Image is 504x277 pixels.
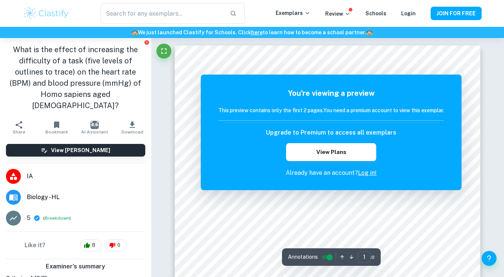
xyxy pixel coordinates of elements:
button: Bookmark [38,117,75,138]
button: Breakdown [45,215,69,221]
img: Clastify logo [23,6,70,21]
span: Download [121,129,143,135]
h6: We just launched Clastify for Schools. Click to learn how to become a school partner. [1,28,503,37]
h1: What is the effect of increasing the difficulty of a task (five levels of outlines to trace) on t... [6,44,145,111]
span: Share [13,129,25,135]
h6: Like it? [25,241,45,250]
span: Biology - HL [27,193,145,202]
p: Exemplars [276,9,310,17]
span: AI Assistant [81,129,108,135]
p: 5 [27,214,31,223]
h6: Upgrade to Premium to access all exemplars [266,128,396,137]
button: View Plans [286,143,376,161]
button: View [PERSON_NAME] [6,144,145,157]
button: Fullscreen [156,44,171,59]
h6: Examiner's summary [3,262,148,271]
span: Bookmark [45,129,68,135]
span: 0 [113,242,124,249]
h5: You're viewing a preview [218,88,444,99]
img: AI Assistant [91,121,99,129]
a: Log in! [358,169,377,176]
span: 8 [88,242,99,249]
p: Review [325,10,351,18]
a: Schools [365,10,386,16]
span: Annotations [288,253,318,261]
span: 🏫 [131,29,138,35]
div: 8 [80,239,102,251]
button: Download [113,117,151,138]
button: Report issue [144,40,150,45]
span: ( ) [43,215,71,222]
h6: View [PERSON_NAME] [51,146,110,154]
h6: This preview contains only the first 2 pages. You need a premium account to view this exemplar. [218,106,444,114]
span: / 2 [371,254,375,261]
span: IA [27,172,145,181]
span: 🏫 [366,29,373,35]
button: AI Assistant [76,117,113,138]
input: Search for any exemplars... [101,3,224,24]
button: Help and Feedback [482,251,497,266]
button: JOIN FOR FREE [431,7,482,20]
a: Login [401,10,416,16]
div: 0 [105,239,127,251]
a: here [251,29,263,35]
p: Already have an account? [218,169,444,177]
